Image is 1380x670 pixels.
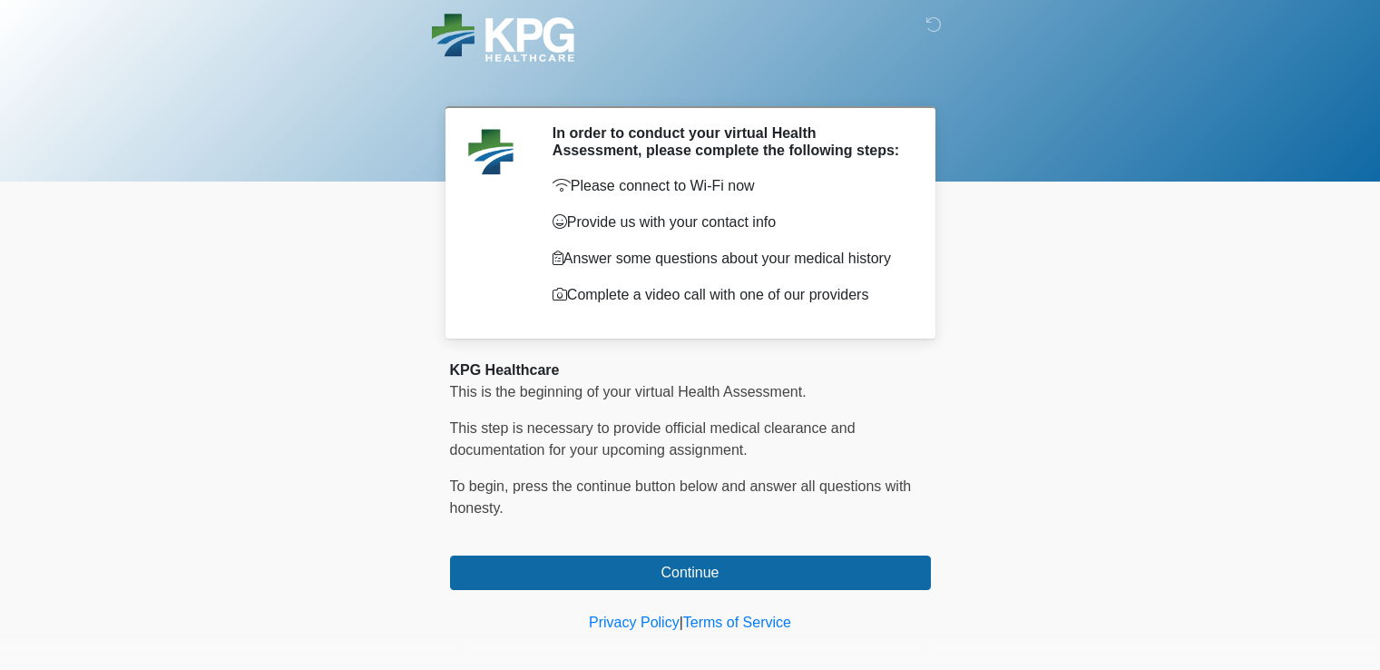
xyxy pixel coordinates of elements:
[450,420,856,458] span: This step is necessary to provide official medical clearance and documentation for your upcoming ...
[680,615,683,630] a: |
[553,124,904,159] h2: In order to conduct your virtual Health Assessment, please complete the following steps:
[553,212,904,233] p: Provide us with your contact info
[683,615,791,630] a: Terms of Service
[464,124,518,179] img: Agent Avatar
[436,65,944,99] h1: ‎ ‎ ‎
[450,556,931,590] button: Continue
[450,478,912,516] span: To begin, ﻿﻿﻿﻿﻿﻿﻿﻿﻿﻿﻿﻿﻿﻿﻿﻿﻿press the continue button below and answer all questions with honesty.
[553,284,904,306] p: Complete a video call with one of our providers
[553,248,904,270] p: Answer some questions about your medical history
[450,360,931,381] div: KPG Healthcare
[450,384,807,399] span: This is the beginning of your virtual Health Assessment.
[553,175,904,197] p: Please connect to Wi-Fi now
[432,14,574,62] img: KPG Healthcare Logo
[589,615,680,630] a: Privacy Policy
